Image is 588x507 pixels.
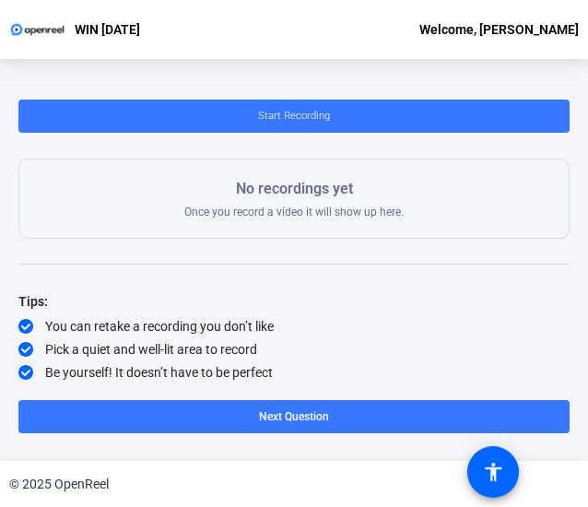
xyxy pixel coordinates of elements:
[18,400,570,433] button: Next Question
[18,363,570,382] div: Be yourself! It doesn’t have to be perfect
[9,20,65,39] img: OpenReel logo
[18,317,570,336] div: You can retake a recording you don’t like
[259,410,329,423] span: Next Question
[184,178,404,200] p: No recordings yet
[419,18,579,41] div: Welcome, [PERSON_NAME]
[18,100,570,133] button: Start Recording
[258,102,330,130] span: Start Recording
[18,290,570,312] div: Tips:
[18,340,570,359] div: Pick a quiet and well-lit area to record
[482,461,504,483] mat-icon: accessibility
[184,178,404,219] div: Once you record a video it will show up here.
[75,18,140,41] p: WIN [DATE]
[9,475,109,494] div: © 2025 OpenReel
